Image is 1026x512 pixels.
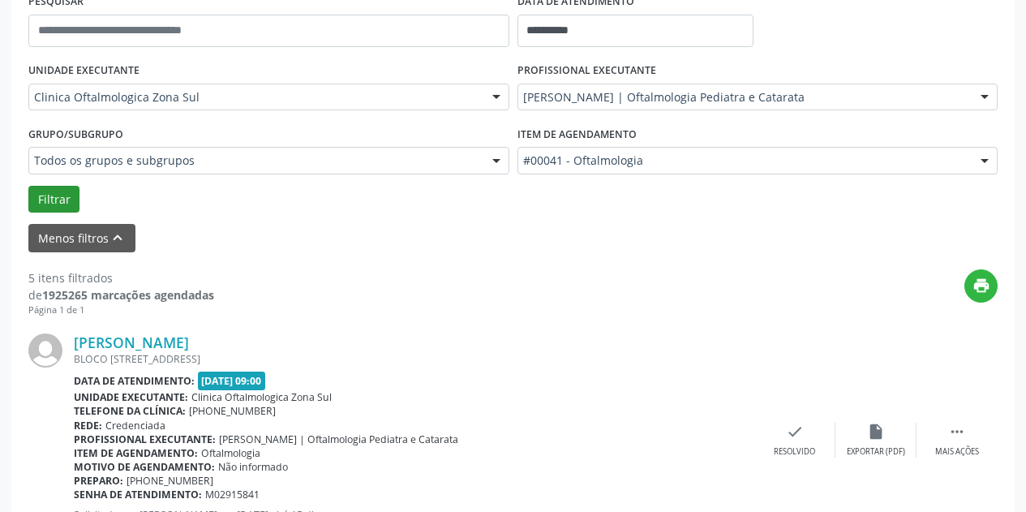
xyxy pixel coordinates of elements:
[74,446,198,460] b: Item de agendamento:
[74,404,186,418] b: Telefone da clínica:
[205,488,260,501] span: M02915841
[74,390,188,404] b: Unidade executante:
[74,352,754,366] div: BLOCO [STREET_ADDRESS]
[105,419,165,432] span: Credenciada
[28,58,140,84] label: UNIDADE EXECUTANTE
[74,432,216,446] b: Profissional executante:
[28,122,123,147] label: Grupo/Subgrupo
[219,432,458,446] span: [PERSON_NAME] | Oftalmologia Pediatra e Catarata
[34,153,476,169] span: Todos os grupos e subgrupos
[517,58,656,84] label: PROFISSIONAL EXECUTANTE
[28,333,62,368] img: img
[28,303,214,317] div: Página 1 de 1
[74,419,102,432] b: Rede:
[201,446,260,460] span: Oftalmologia
[74,460,215,474] b: Motivo de agendamento:
[523,89,965,105] span: [PERSON_NAME] | Oftalmologia Pediatra e Catarata
[127,474,213,488] span: [PHONE_NUMBER]
[191,390,332,404] span: Clinica Oftalmologica Zona Sul
[786,423,804,441] i: check
[218,460,288,474] span: Não informado
[74,488,202,501] b: Senha de atendimento:
[28,224,135,252] button: Menos filtroskeyboard_arrow_up
[109,229,127,247] i: keyboard_arrow_up
[847,446,905,458] div: Exportar (PDF)
[972,277,990,295] i: print
[867,423,885,441] i: insert_drive_file
[28,269,214,286] div: 5 itens filtrados
[517,122,637,147] label: Item de agendamento
[74,474,123,488] b: Preparo:
[74,333,189,351] a: [PERSON_NAME]
[189,404,276,418] span: [PHONE_NUMBER]
[523,153,965,169] span: #00041 - Oftalmologia
[74,374,195,388] b: Data de atendimento:
[198,372,266,390] span: [DATE] 09:00
[935,446,979,458] div: Mais ações
[42,287,214,303] strong: 1925265 marcações agendadas
[774,446,815,458] div: Resolvido
[964,269,998,303] button: print
[28,286,214,303] div: de
[34,89,476,105] span: Clinica Oftalmologica Zona Sul
[28,186,79,213] button: Filtrar
[948,423,966,441] i: 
